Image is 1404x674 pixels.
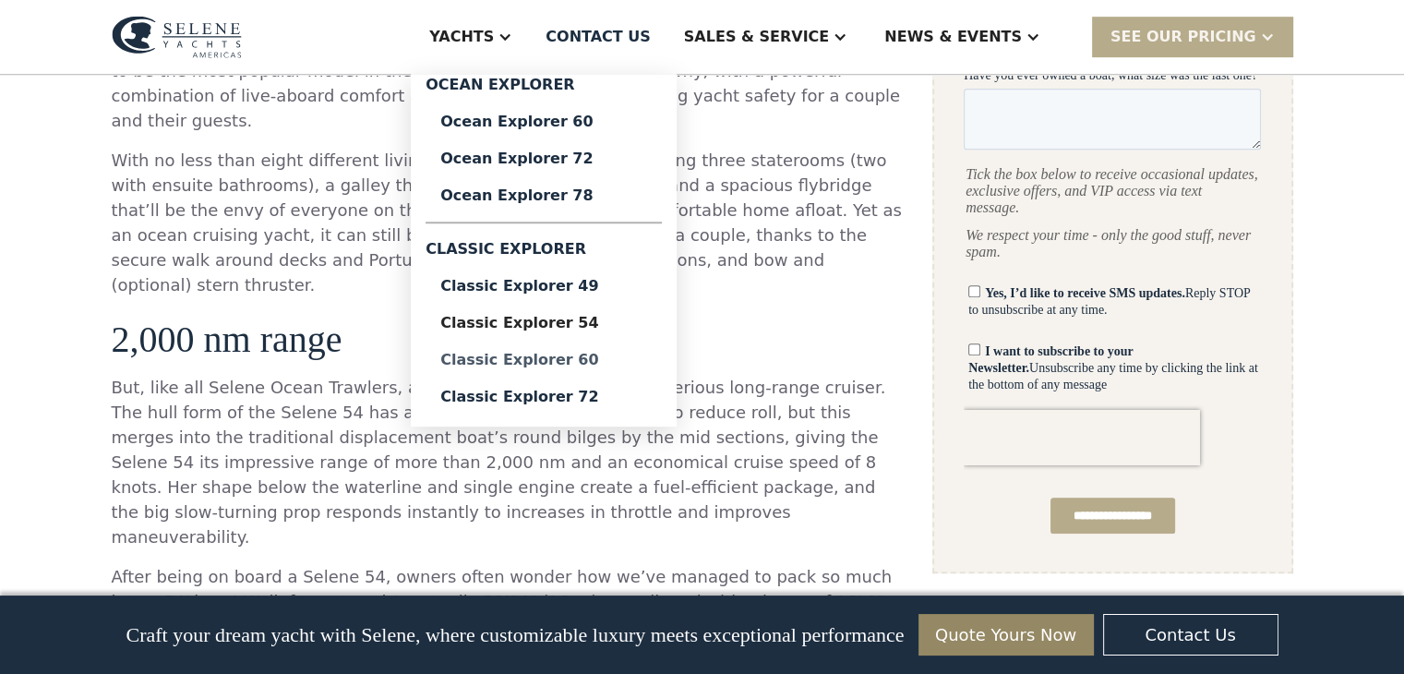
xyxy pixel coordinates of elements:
p: But, like all Selene Ocean Trawlers, at its heart, the Selene 54 is a serious long-range cruiser.... [112,375,907,549]
p: After being on board a Selene 54, owners often wonder how we’ve managed to pack so much into a 54... [112,564,907,664]
a: Contact Us [1103,614,1278,656]
div: SEE Our Pricing [1110,26,1256,48]
h3: 2,000 nm range [112,319,907,360]
a: Ocean Explorer 78 [426,177,662,214]
div: Ocean Explorer [426,74,662,103]
div: Yachts [429,26,494,48]
p: Since its introduction in [DATE], the Selene 54, an evolution of the famous Selene 53, has risen ... [112,33,907,133]
nav: Yachts [411,74,677,427]
p: With no less than eight different living areas to choose from, including three staterooms (two wi... [112,148,907,297]
div: Classic Explorer 54 [440,316,647,331]
img: logo [112,16,242,58]
a: Classic Explorer 54 [426,305,662,342]
a: Ocean Explorer 72 [426,140,662,177]
div: Ocean Explorer 60 [440,114,647,129]
div: Classic Explorer 49 [440,279,647,294]
div: Classic Explorer 60 [440,353,647,367]
a: Ocean Explorer 60 [426,103,662,140]
div: Ocean Explorer 72 [440,151,647,166]
a: Classic Explorer 60 [426,342,662,379]
p: Craft your dream yacht with Selene, where customizable luxury meets exceptional performance [126,623,904,647]
div: Classic Explorer [426,231,662,268]
div: News & EVENTS [884,26,1022,48]
a: Classic Explorer 72 [426,379,662,415]
a: Classic Explorer 49 [426,268,662,305]
div: Classic Explorer 72 [440,390,647,404]
div: SEE Our Pricing [1092,17,1293,56]
div: Ocean Explorer 78 [440,188,647,203]
div: Contact US [546,26,651,48]
div: Sales & Service [684,26,829,48]
a: Quote Yours Now [918,614,1094,656]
